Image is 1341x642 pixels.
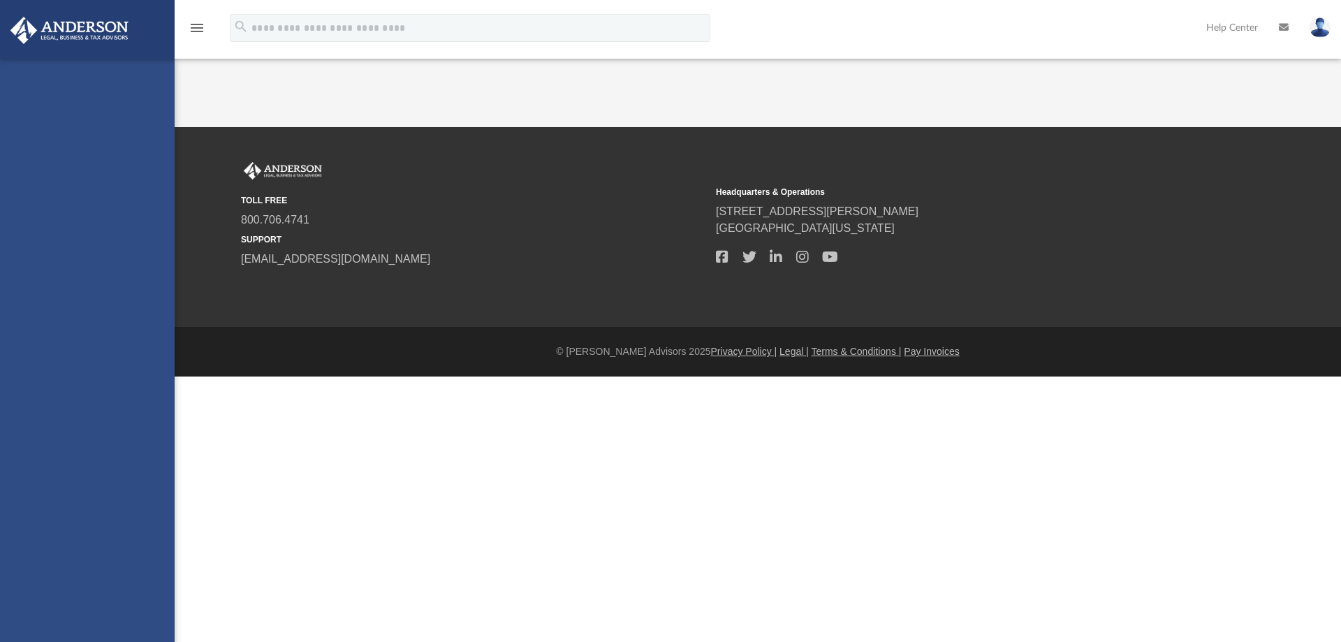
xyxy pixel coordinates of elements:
i: search [233,19,249,34]
small: Headquarters & Operations [716,186,1181,198]
div: © [PERSON_NAME] Advisors 2025 [175,344,1341,359]
small: SUPPORT [241,233,706,246]
img: Anderson Advisors Platinum Portal [6,17,133,44]
a: [GEOGRAPHIC_DATA][US_STATE] [716,222,895,234]
a: Pay Invoices [904,346,959,357]
a: [EMAIL_ADDRESS][DOMAIN_NAME] [241,253,430,265]
a: Terms & Conditions | [812,346,902,357]
a: 800.706.4741 [241,214,309,226]
img: User Pic [1310,17,1331,38]
img: Anderson Advisors Platinum Portal [241,162,325,180]
a: menu [189,27,205,36]
i: menu [189,20,205,36]
a: Privacy Policy | [711,346,777,357]
small: TOLL FREE [241,194,706,207]
a: Legal | [779,346,809,357]
a: [STREET_ADDRESS][PERSON_NAME] [716,205,918,217]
